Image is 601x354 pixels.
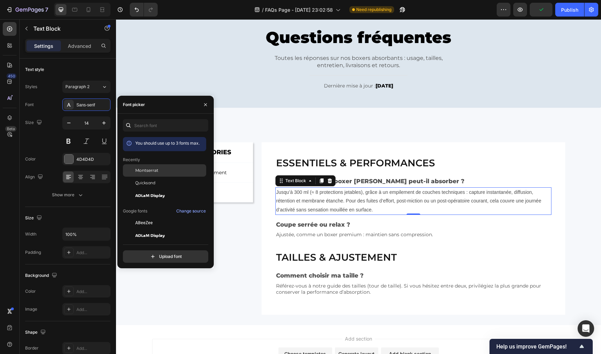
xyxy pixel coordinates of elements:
[555,3,584,17] button: Publish
[145,62,340,71] p: Dernière mise à jour :
[273,331,315,338] div: Add blank section
[34,42,53,50] p: Settings
[496,342,586,351] button: Show survey - Help us improve GemPages!
[76,306,109,313] div: Add...
[135,192,165,198] span: ADLaM Display
[123,102,145,108] div: Font picker
[25,231,36,237] div: Width
[116,19,601,354] iframe: Design area
[260,63,277,70] strong: [DATE]
[159,168,435,196] div: Rich Text Editor. Editing area: main
[160,212,434,218] p: Ajustée, comme un boxer premium : maintien sans compression.
[356,7,391,13] span: Need republishing
[25,118,43,127] div: Size
[145,35,340,50] p: Toutes les réponses sur nos boxers absorbants : usage, tailles, entretien, livraisons et retours.
[25,306,37,312] div: Image
[135,180,155,186] span: Quicksand
[135,140,200,146] span: You should use up to 3 fonts max.
[36,163,137,183] button: <p>Button</p>
[76,289,109,295] div: Add...
[160,201,434,209] p: Coupe serrée ou relax ?
[149,253,182,260] div: Upload font
[135,167,158,174] span: Montserrat
[123,250,208,263] button: Upload font
[176,207,206,215] button: Change source
[7,73,17,79] div: 450
[25,288,36,294] div: Color
[135,220,153,226] span: ABeeZee
[168,158,191,165] div: Text Block
[176,208,206,214] div: Change source
[159,137,435,150] h2: Rich Text Editor. Editing area: main
[36,144,137,163] button: <p>Tailles &amp; Ajustement</p>
[63,228,110,240] input: Auto
[160,137,434,150] p: Essentiels & performances
[78,169,95,177] p: Button
[160,252,435,260] p: Comment choisir ma taille ?
[25,173,44,182] div: Align
[25,214,43,223] div: Size
[130,3,158,17] div: Undo/Redo
[160,158,434,166] p: Quelle quantité le boxer [PERSON_NAME] peut-il absorber ?
[76,250,109,256] div: Add...
[123,208,147,214] p: Google fonts
[62,149,111,158] p: Tailles & Ajustement
[45,6,48,14] p: 7
[25,271,59,280] div: Background
[25,249,41,256] div: Padding
[578,320,594,337] div: Open Intercom Messenger
[160,169,434,195] p: Jusqu’à 300 ml (≈ 8 protections jetables), grâce à un empilement de couches techniques : capture ...
[5,126,17,132] div: Beta
[68,42,91,50] p: Advanced
[265,6,333,13] span: FAQs Page - [DATE] 23:02:58
[159,157,435,166] div: Rich Text Editor. Editing area: main
[25,66,44,73] div: Text style
[33,24,92,33] p: Text Block
[123,157,140,163] p: Recently
[42,129,131,137] p: NOS CATÉGORIES
[160,263,435,276] p: Référez-vous à notre guide des tailles (tour de taille). Si vous hésitez entre deux, privilégiez ...
[262,6,264,13] span: /
[226,316,259,323] span: Add section
[76,102,109,108] div: Sans-serif
[3,3,51,17] button: 7
[76,156,109,163] div: 4D4D4D
[123,119,208,132] input: Search font
[496,343,578,350] span: Help us improve GemPages!
[561,6,578,13] div: Publish
[62,81,110,93] button: Paragraph 2
[25,84,37,90] div: Styles
[25,328,47,337] div: Shape
[25,156,36,162] div: Color
[25,102,34,108] div: Font
[159,231,435,245] h2: Tailles & ajustement
[25,345,39,351] div: Border
[62,149,111,158] div: Rich Text Editor. Editing area: main
[25,189,110,201] button: Show more
[168,331,210,338] div: Choose templates
[65,84,89,90] span: Paragraph 2
[52,191,84,198] div: Show more
[135,232,165,238] span: ADLaM Display
[76,345,109,352] div: Add...
[222,331,259,338] div: Generate layout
